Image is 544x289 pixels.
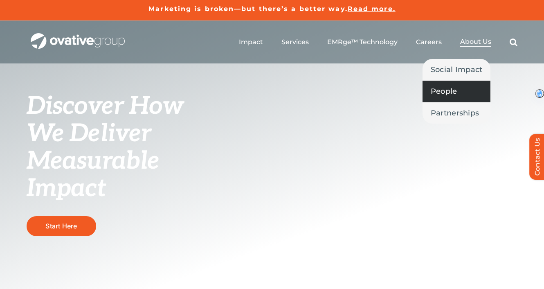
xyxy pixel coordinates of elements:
a: EMRge™ Technology [327,38,398,46]
a: People [423,81,491,102]
a: Marketing is broken—but there’s a better way. [148,5,348,13]
a: Careers [416,38,442,46]
a: Services [281,38,309,46]
span: Discover How [27,92,184,121]
a: Search [510,38,517,46]
a: Social Impact [423,59,491,80]
a: Read more. [348,5,396,13]
span: Partnerships [431,107,479,119]
span: Start Here [45,222,77,230]
a: OG_Full_horizontal_WHT [31,32,125,40]
span: About Us [460,38,491,46]
span: Social Impact [431,64,483,75]
a: Partnerships [423,102,491,124]
span: People [431,86,457,97]
a: Impact [239,38,263,46]
a: Start Here [27,216,96,236]
span: We Deliver Measurable Impact [27,119,159,203]
nav: Menu [239,29,517,55]
a: About Us [460,38,491,47]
